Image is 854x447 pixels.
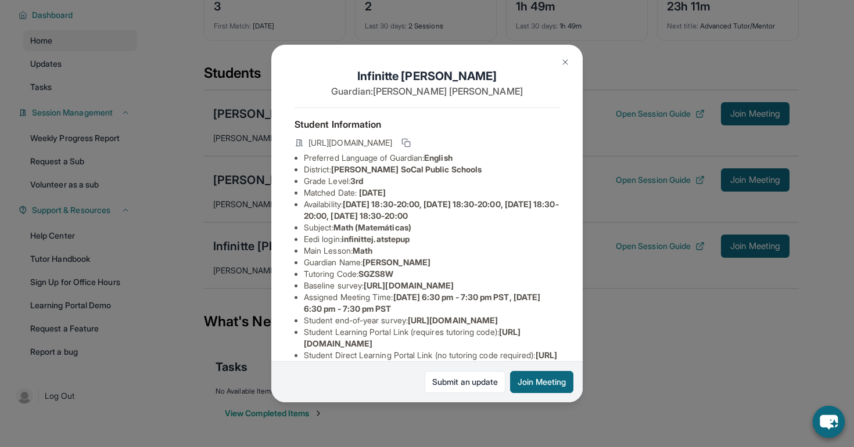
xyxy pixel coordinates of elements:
[304,175,559,187] li: Grade Level:
[304,268,559,280] li: Tutoring Code :
[408,315,498,325] span: [URL][DOMAIN_NAME]
[304,280,559,291] li: Baseline survey :
[304,187,559,199] li: Matched Date:
[424,153,453,163] span: English
[304,199,559,222] li: Availability:
[342,234,410,244] span: infinittej.atstepup
[304,222,559,233] li: Subject :
[304,164,559,175] li: District:
[304,291,559,315] li: Assigned Meeting Time :
[304,152,559,164] li: Preferred Language of Guardian:
[364,280,454,290] span: [URL][DOMAIN_NAME]
[304,292,540,313] span: [DATE] 6:30 pm - 7:30 pm PST, [DATE] 6:30 pm - 7:30 pm PST
[363,257,430,267] span: [PERSON_NAME]
[304,326,559,349] li: Student Learning Portal Link (requires tutoring code) :
[304,349,559,373] li: Student Direct Learning Portal Link (no tutoring code required) :
[304,199,559,221] span: [DATE] 18:30-20:00, [DATE] 18:30-20:00, [DATE] 18:30-20:00, [DATE] 18:30-20:00
[295,117,559,131] h4: Student Information
[295,68,559,84] h1: Infinitte [PERSON_NAME]
[350,176,363,186] span: 3rd
[399,136,413,150] button: Copy link
[425,371,505,393] a: Submit an update
[510,371,573,393] button: Join Meeting
[304,257,559,268] li: Guardian Name :
[295,84,559,98] p: Guardian: [PERSON_NAME] [PERSON_NAME]
[358,269,393,279] span: SGZS8W
[561,57,570,67] img: Close Icon
[333,222,411,232] span: Math (Matemáticas)
[308,137,392,149] span: [URL][DOMAIN_NAME]
[813,406,845,438] button: chat-button
[353,246,372,255] span: Math
[304,233,559,245] li: Eedi login :
[359,188,386,197] span: [DATE]
[304,245,559,257] li: Main Lesson :
[331,164,482,174] span: [PERSON_NAME] SoCal Public Schools
[304,315,559,326] li: Student end-of-year survey :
